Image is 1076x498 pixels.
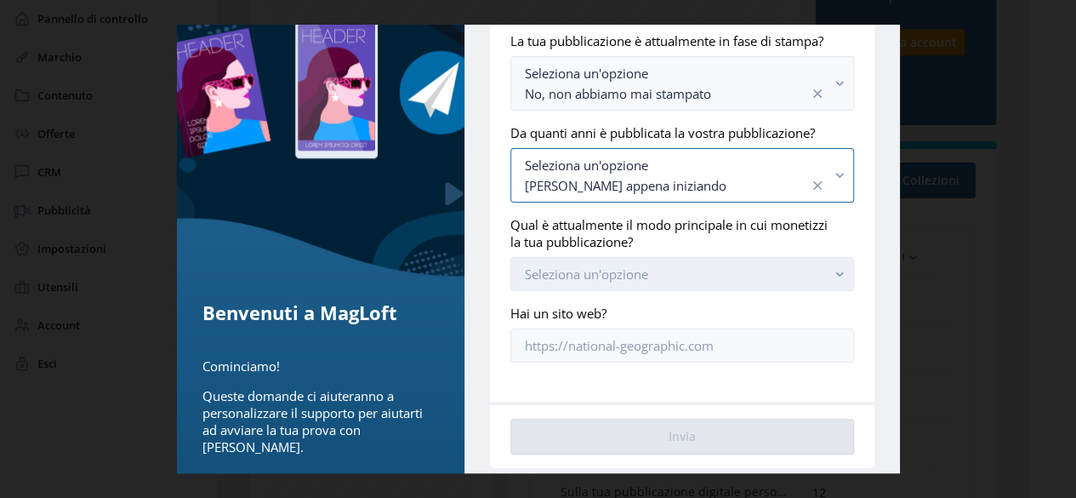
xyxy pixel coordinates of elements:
[510,329,853,363] input: https://national-geographic.com
[202,358,280,375] font: Cominciamo!
[510,56,853,111] button: Seleziona un'opzioneNo, non abbiamo mai stampatochiaro
[510,148,853,203] button: Seleziona un'opzione[PERSON_NAME] appena iniziandochiaro
[525,65,648,82] font: Seleziona un'opzione
[510,32,823,49] font: La tua pubblicazione è attualmente in fase di stampa?
[510,124,815,141] font: Da quanti anni è pubblicata la vostra pubblicazione?
[525,177,726,194] font: [PERSON_NAME] appena iniziando
[510,305,606,322] font: Hai un sito web?
[510,216,828,250] font: Qual è attualmente il modo principale in cui monetizzi la tua pubblicazione?
[525,157,648,174] font: Seleziona un'opzione
[809,177,826,194] nb-icon: chiaro
[510,257,853,291] button: Seleziona un'opzione
[202,300,397,325] font: Benvenuti a MagLoft
[510,419,853,454] button: Invia
[525,266,648,283] font: Seleziona un'opzione
[809,85,826,102] nb-icon: chiaro
[669,429,696,445] font: Invia
[525,85,711,102] font: No, non abbiamo mai stampato
[202,387,423,455] font: Queste domande ci aiuteranno a personalizzare il supporto per aiutarti ad avviare la tua prova co...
